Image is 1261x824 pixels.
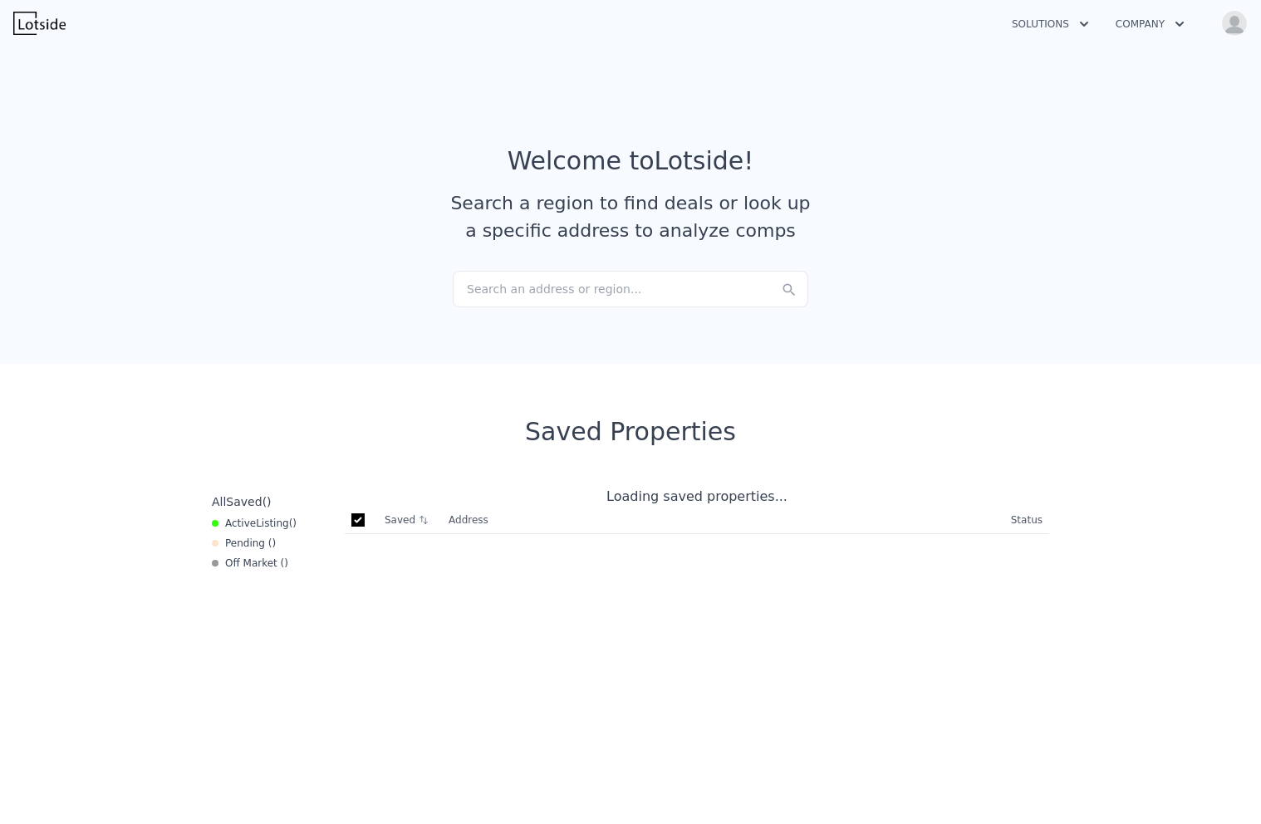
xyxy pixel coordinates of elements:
div: Saved Properties [205,417,1056,447]
button: Solutions [998,9,1102,39]
th: Address [442,507,1004,534]
span: Listing [256,517,289,529]
div: Welcome to Lotside ! [508,146,754,176]
img: avatar [1221,10,1248,37]
div: Pending ( ) [212,537,276,550]
th: Saved [378,507,442,533]
th: Status [1004,507,1049,534]
div: Search a region to find deals or look up a specific address to analyze comps [444,189,817,244]
img: Lotside [13,12,66,35]
button: Company [1102,9,1198,39]
div: Off Market ( ) [212,557,288,570]
span: Saved [226,495,262,508]
div: Search an address or region... [453,271,808,307]
div: All ( ) [212,493,272,510]
span: Active ( ) [225,517,297,530]
div: Loading saved properties... [345,487,1049,507]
